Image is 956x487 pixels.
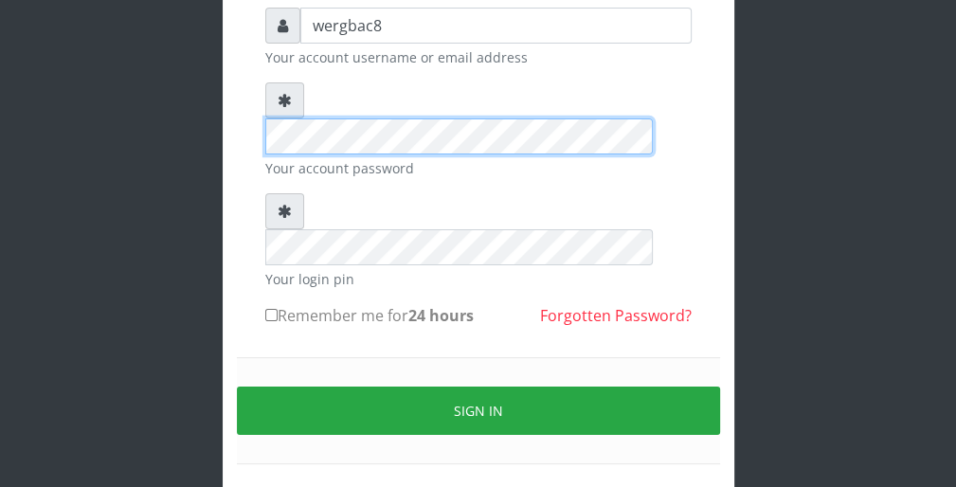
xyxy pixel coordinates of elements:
small: Your account username or email address [265,47,692,67]
button: Sign in [237,387,720,435]
small: Your account password [265,158,692,178]
small: Your login pin [265,269,692,289]
input: Username or email address [300,8,692,44]
a: Forgotten Password? [540,305,692,326]
label: Remember me for [265,304,474,327]
input: Remember me for24 hours [265,309,278,321]
b: 24 hours [408,305,474,326]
